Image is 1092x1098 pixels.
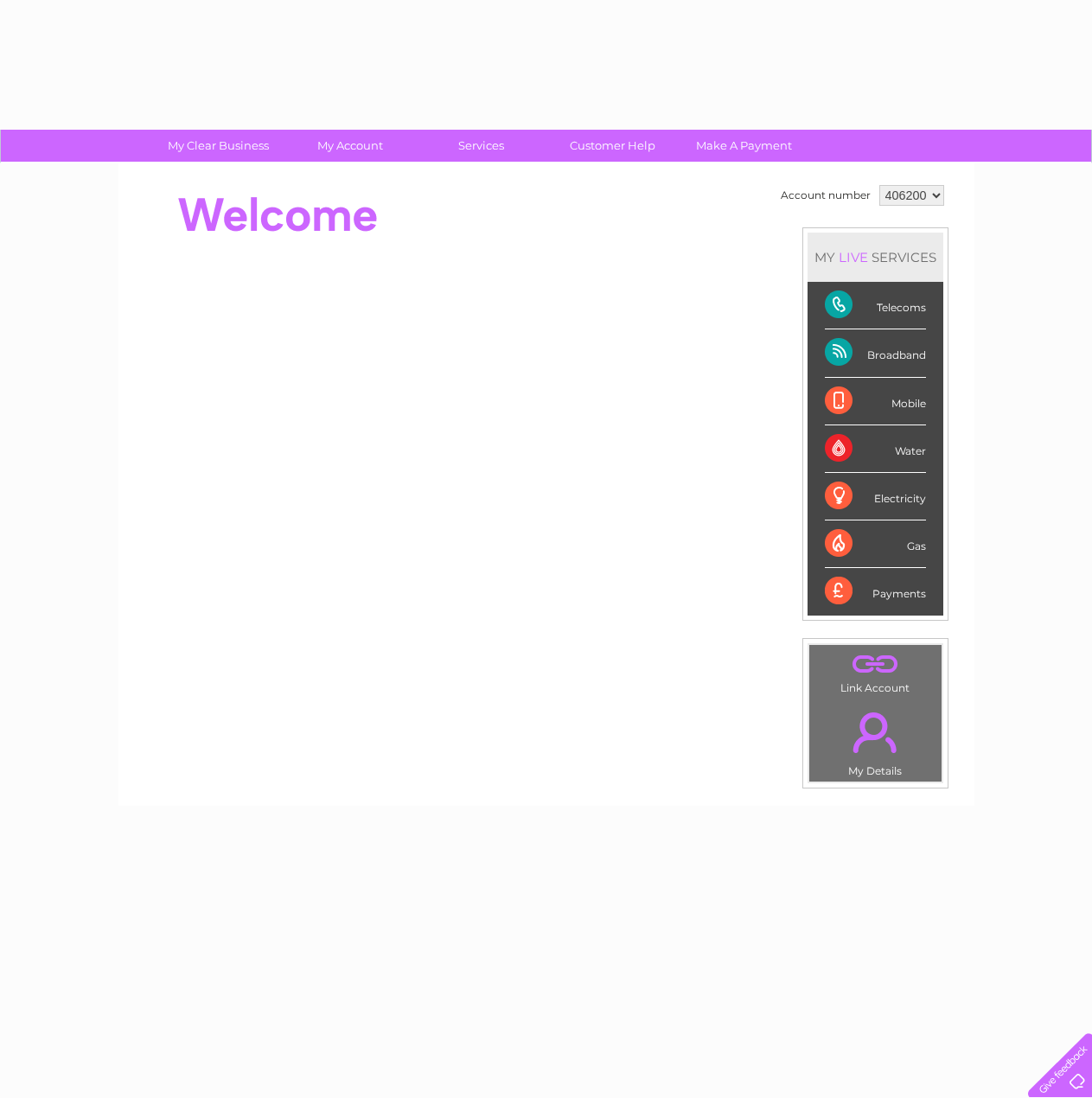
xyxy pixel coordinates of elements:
[673,130,815,162] a: Make A Payment
[825,568,926,615] div: Payments
[814,649,937,680] a: .
[776,181,875,210] td: Account number
[814,702,937,763] a: .
[541,130,684,162] a: Customer Help
[808,233,943,282] div: MY SERVICES
[147,130,290,162] a: My Clear Business
[825,378,926,425] div: Mobile
[825,473,926,520] div: Electricity
[808,644,942,699] td: Link Account
[825,520,926,568] div: Gas
[825,329,926,377] div: Broadband
[808,698,942,782] td: My Details
[825,425,926,473] div: Water
[410,130,552,162] a: Services
[835,249,872,265] div: LIVE
[278,130,421,162] a: My Account
[825,282,926,329] div: Telecoms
